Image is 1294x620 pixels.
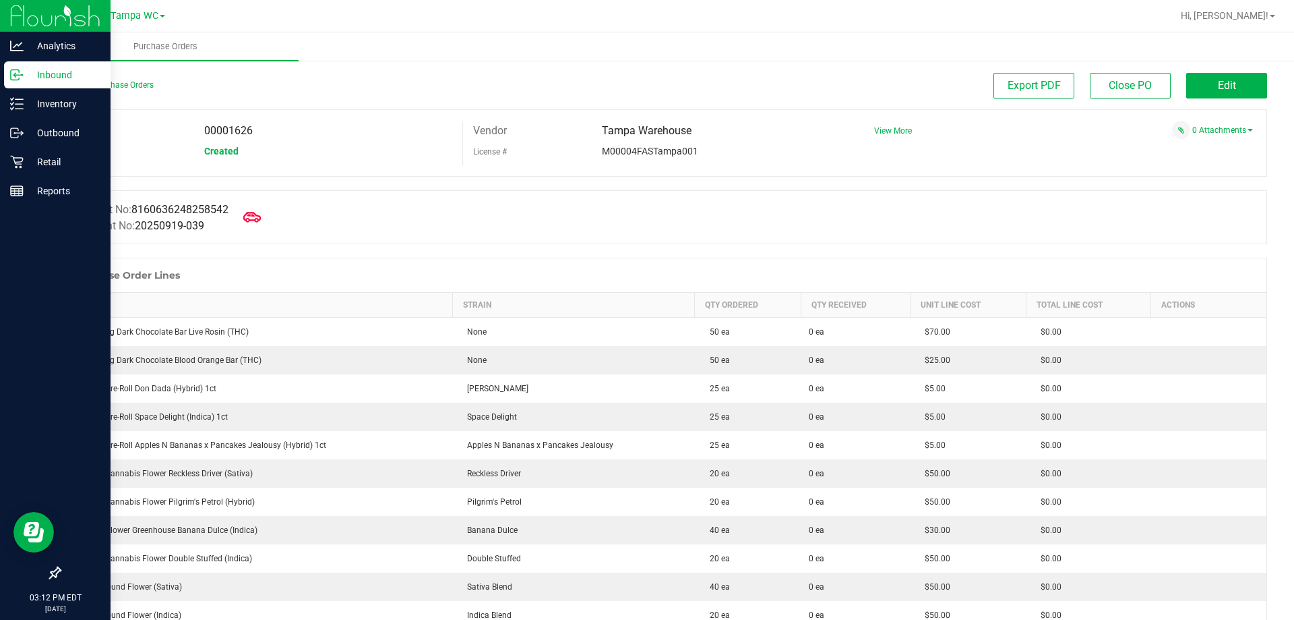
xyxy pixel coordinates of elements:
div: FT 3.5g Cannabis Flower Double Stuffed (Indica) [69,553,445,565]
span: $5.00 [918,384,946,393]
inline-svg: Reports [10,184,24,198]
p: Reports [24,183,104,199]
a: View More [874,126,912,136]
inline-svg: Outbound [10,126,24,140]
label: License # [473,142,507,162]
span: 40 ea [703,582,730,592]
span: $0.00 [1034,497,1061,507]
span: Pilgrim's Petrol [460,497,522,507]
label: Manifest No: [70,202,228,218]
span: None [460,327,487,337]
div: HT 100mg Dark Chocolate Blood Orange Bar (THC) [69,354,445,366]
span: 25 ea [703,384,730,393]
span: 20 ea [703,469,730,478]
span: $25.00 [918,356,950,365]
span: 0 ea [809,354,824,366]
span: 0 ea [809,439,824,451]
span: 50 ea [703,356,730,365]
div: FT 3.5g Cannabis Flower Reckless Driver (Sativa) [69,468,445,480]
span: 00001626 [204,124,253,137]
span: $0.00 [1034,327,1061,337]
span: $0.00 [1034,356,1061,365]
div: HT 200mg Dark Chocolate Bar Live Rosin (THC) [69,326,445,338]
span: 0 ea [809,468,824,480]
p: Analytics [24,38,104,54]
iframe: Resource center [13,512,54,553]
span: 20250919-039 [135,219,204,232]
span: 0 ea [809,411,824,423]
span: $70.00 [918,327,950,337]
span: 8160636248258542 [131,203,228,216]
span: Purchase Orders [115,40,216,53]
span: $50.00 [918,554,950,563]
div: FT 0.5g Pre-Roll Don Dada (Hybrid) 1ct [69,383,445,395]
div: FD 3.5g Flower Greenhouse Banana Dulce (Indica) [69,524,445,536]
span: $0.00 [1034,469,1061,478]
p: Retail [24,154,104,170]
span: 25 ea [703,441,730,450]
div: FT 3.5g Cannabis Flower Pilgrim's Petrol (Hybrid) [69,496,445,508]
th: Item [61,293,453,318]
span: 0 ea [809,496,824,508]
p: Inventory [24,96,104,112]
span: 0 ea [809,326,824,338]
span: $0.00 [1034,526,1061,535]
th: Qty Received [801,293,910,318]
div: FT 7g Ground Flower (Sativa) [69,581,445,593]
span: 20 ea [703,497,730,507]
span: Export PDF [1008,79,1061,92]
span: [PERSON_NAME] [460,384,528,393]
span: Banana Dulce [460,526,518,535]
label: Shipment No: [70,218,204,234]
h1: Purchase Order Lines [73,270,180,281]
th: Unit Line Cost [910,293,1026,318]
span: Sativa Blend [460,582,512,592]
span: Close PO [1109,79,1152,92]
span: Created [204,146,239,157]
span: $0.00 [1034,441,1061,450]
span: $0.00 [1034,611,1061,620]
span: 25 ea [703,412,730,422]
th: Actions [1150,293,1266,318]
inline-svg: Analytics [10,39,24,53]
span: $30.00 [918,526,950,535]
p: Outbound [24,125,104,141]
th: Qty Ordered [695,293,801,318]
span: 50 ea [703,327,730,337]
p: [DATE] [6,604,104,614]
span: Attach a document [1172,121,1190,139]
span: $50.00 [918,497,950,507]
span: $5.00 [918,412,946,422]
p: Inbound [24,67,104,83]
span: 20 ea [703,611,730,620]
span: $0.00 [1034,384,1061,393]
p: 03:12 PM EDT [6,592,104,604]
th: Total Line Cost [1026,293,1150,318]
span: Space Delight [460,412,517,422]
div: FT 0.5g Pre-Roll Space Delight (Indica) 1ct [69,411,445,423]
a: Purchase Orders [32,32,299,61]
a: 0 Attachments [1192,125,1253,135]
span: $0.00 [1034,582,1061,592]
span: Tampa Warehouse [602,124,691,137]
span: Tampa WC [111,10,158,22]
span: Hi, [PERSON_NAME]! [1181,10,1268,21]
span: 0 ea [809,553,824,565]
span: Indica Blend [460,611,512,620]
span: $0.00 [1034,412,1061,422]
button: Close PO [1090,73,1171,98]
button: Export PDF [993,73,1074,98]
span: Reckless Driver [460,469,521,478]
span: Mark as Arrived [237,202,267,232]
span: 0 ea [809,524,824,536]
span: Apples N Bananas x Pancakes Jealousy [460,441,613,450]
inline-svg: Inbound [10,68,24,82]
div: FT 0.5g Pre-Roll Apples N Bananas x Pancakes Jealousy (Hybrid) 1ct [69,439,445,451]
span: $50.00 [918,582,950,592]
span: 0 ea [809,581,824,593]
span: 20 ea [703,554,730,563]
span: 40 ea [703,526,730,535]
inline-svg: Inventory [10,97,24,111]
span: $50.00 [918,611,950,620]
